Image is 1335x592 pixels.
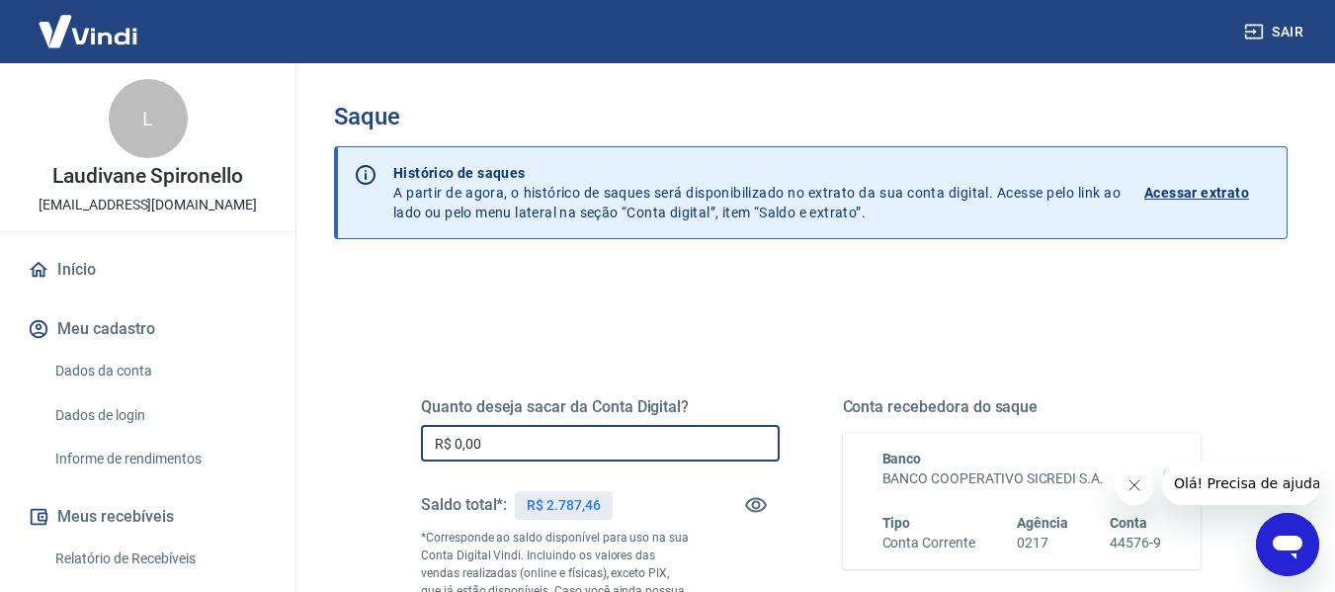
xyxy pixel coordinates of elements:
[109,79,188,158] div: L
[1256,513,1319,576] iframe: Botão para abrir a janela de mensagens
[1240,14,1311,50] button: Sair
[24,307,272,351] button: Meu cadastro
[393,163,1121,183] p: Histórico de saques
[882,533,975,553] h6: Conta Corrente
[1162,462,1319,505] iframe: Mensagem da empresa
[24,248,272,292] a: Início
[1144,163,1271,222] a: Acessar extrato
[334,103,1288,130] h3: Saque
[47,351,272,391] a: Dados da conta
[1144,183,1249,203] p: Acessar extrato
[843,397,1202,417] h5: Conta recebedora do saque
[12,14,166,30] span: Olá! Precisa de ajuda?
[1115,465,1154,505] iframe: Fechar mensagem
[24,495,272,539] button: Meus recebíveis
[882,451,922,466] span: Banco
[1110,515,1147,531] span: Conta
[47,395,272,436] a: Dados de login
[882,468,1162,489] h6: BANCO COOPERATIVO SICREDI S.A.
[24,1,152,61] img: Vindi
[1110,533,1161,553] h6: 44576-9
[421,495,507,515] h5: Saldo total*:
[421,397,780,417] h5: Quanto deseja sacar da Conta Digital?
[882,515,911,531] span: Tipo
[1017,515,1068,531] span: Agência
[39,195,257,215] p: [EMAIL_ADDRESS][DOMAIN_NAME]
[47,539,272,579] a: Relatório de Recebíveis
[47,439,272,479] a: Informe de rendimentos
[52,166,243,187] p: Laudivane Spironello
[527,495,600,516] p: R$ 2.787,46
[393,163,1121,222] p: A partir de agora, o histórico de saques será disponibilizado no extrato da sua conta digital. Ac...
[1017,533,1068,553] h6: 0217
